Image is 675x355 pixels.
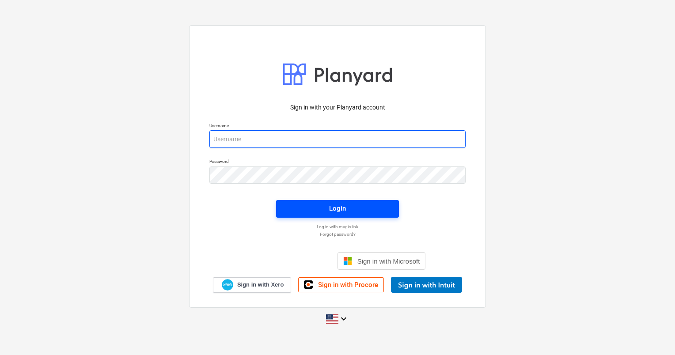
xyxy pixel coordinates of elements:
div: Login [329,203,346,214]
p: Username [209,123,466,130]
span: Sign in with Procore [318,281,378,289]
span: Sign in with Microsoft [357,257,420,265]
p: Password [209,159,466,166]
iframe: Chat Widget [631,313,675,355]
iframe: Sign in with Google Button [245,251,335,271]
a: Sign in with Xero [213,277,292,293]
a: Forgot password? [205,231,470,237]
img: Microsoft logo [343,257,352,265]
span: Sign in with Xero [237,281,284,289]
input: Username [209,130,466,148]
button: Login [276,200,399,218]
i: keyboard_arrow_down [338,313,349,324]
a: Log in with magic link [205,224,470,230]
a: Sign in with Procore [298,277,384,292]
p: Sign in with your Planyard account [209,103,466,112]
img: Xero logo [222,279,233,291]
